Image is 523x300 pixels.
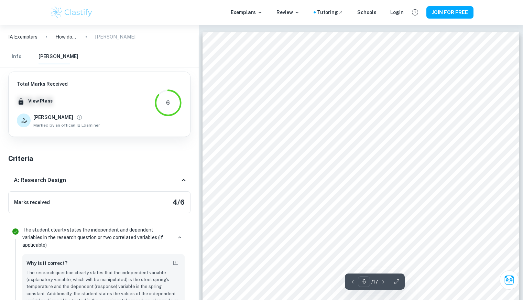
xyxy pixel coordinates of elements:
[173,197,185,207] h5: 4 / 6
[33,122,100,128] span: Marked by an official IB Examiner
[166,99,170,107] div: 6
[276,9,300,16] p: Review
[426,6,473,19] button: JOIN FOR FREE
[8,33,37,41] a: IA Exemplars
[22,226,172,249] p: The student clearly states the independent and dependent variables in the research question or tw...
[55,33,77,41] p: How does a steel spring’s temperature (20.0, 40.0, 60.0, 80.0, 100.0°C) affect its spring constan...
[26,96,54,106] button: View Plans
[17,80,100,88] h6: Total Marks Received
[33,114,73,121] h6: [PERSON_NAME]
[39,49,78,64] button: [PERSON_NAME]
[75,112,84,122] button: View full profile
[500,270,519,290] button: Ask Clai
[8,169,190,191] div: A: Research Design
[8,153,190,164] h5: Criteria
[409,7,421,18] button: Help and Feedback
[11,227,20,236] svg: Correct
[357,9,377,16] a: Schools
[390,9,404,16] a: Login
[8,49,25,64] button: Info
[171,258,181,268] button: Report mistake/confusion
[14,176,66,184] h6: A: Research Design
[14,199,50,206] h6: Marks received
[317,9,344,16] a: Tutoring
[50,6,94,19] img: Clastify logo
[95,33,135,41] p: [PERSON_NAME]
[371,278,378,286] p: / 17
[231,9,263,16] p: Exemplars
[26,259,67,267] h6: Why is it correct?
